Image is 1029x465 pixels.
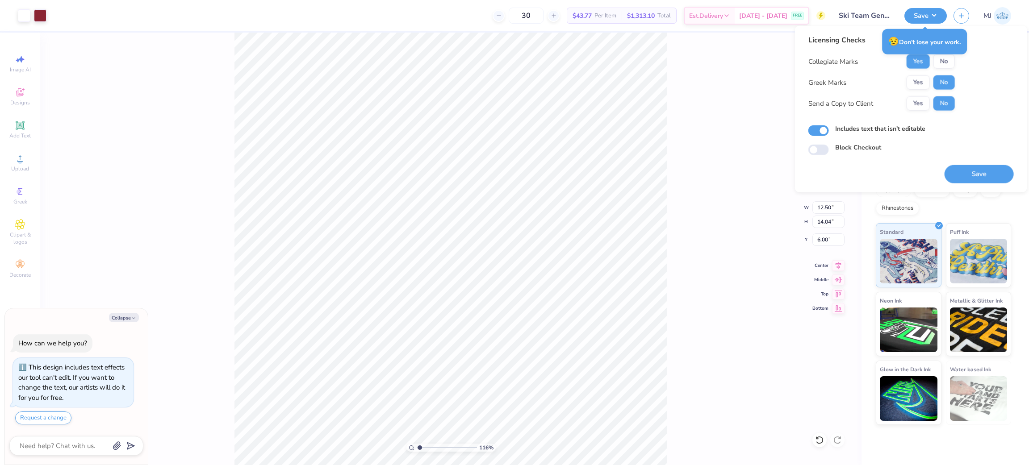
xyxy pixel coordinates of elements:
[950,376,1008,421] img: Water based Ink
[11,165,29,172] span: Upload
[10,66,31,73] span: Image AI
[627,11,655,21] span: $1,313.10
[9,271,31,278] span: Decorate
[888,36,899,47] span: 😥
[812,262,828,269] span: Center
[808,35,955,46] div: Licensing Checks
[808,56,858,66] div: Collegiate Marks
[907,54,930,69] button: Yes
[880,227,904,237] span: Standard
[18,339,87,348] div: How can we help you?
[689,11,723,21] span: Est. Delivery
[4,231,36,245] span: Clipart & logos
[739,11,787,21] span: [DATE] - [DATE]
[9,132,31,139] span: Add Text
[15,411,71,424] button: Request a change
[950,296,1003,305] span: Metallic & Glitter Ink
[509,8,544,24] input: – –
[983,11,991,21] span: MJ
[933,54,955,69] button: No
[812,277,828,283] span: Middle
[876,202,919,215] div: Rhinestones
[950,227,969,237] span: Puff Ink
[812,305,828,311] span: Bottom
[835,124,925,133] label: Includes text that isn't editable
[832,7,898,25] input: Untitled Design
[983,7,1011,25] a: MJ
[18,363,125,402] div: This design includes text effects our tool can't edit. If you want to change the text, our artist...
[950,307,1008,352] img: Metallic & Glitter Ink
[10,99,30,106] span: Designs
[994,7,1011,25] img: Mark Joshua Mullasgo
[950,365,991,374] span: Water based Ink
[573,11,592,21] span: $43.77
[880,376,937,421] img: Glow in the Dark Ink
[880,296,902,305] span: Neon Ink
[479,444,494,452] span: 116 %
[594,11,616,21] span: Per Item
[812,291,828,297] span: Top
[880,365,931,374] span: Glow in the Dark Ink
[904,8,947,24] button: Save
[880,239,937,283] img: Standard
[907,75,930,90] button: Yes
[945,165,1014,183] button: Save
[880,307,937,352] img: Neon Ink
[933,96,955,111] button: No
[882,29,967,54] div: Don’t lose your work.
[657,11,671,21] span: Total
[933,75,955,90] button: No
[950,239,1008,283] img: Puff Ink
[109,313,139,322] button: Collapse
[835,143,881,152] label: Block Checkout
[793,12,802,19] span: FREE
[13,198,27,205] span: Greek
[808,77,846,87] div: Greek Marks
[907,96,930,111] button: Yes
[808,98,873,108] div: Send a Copy to Client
